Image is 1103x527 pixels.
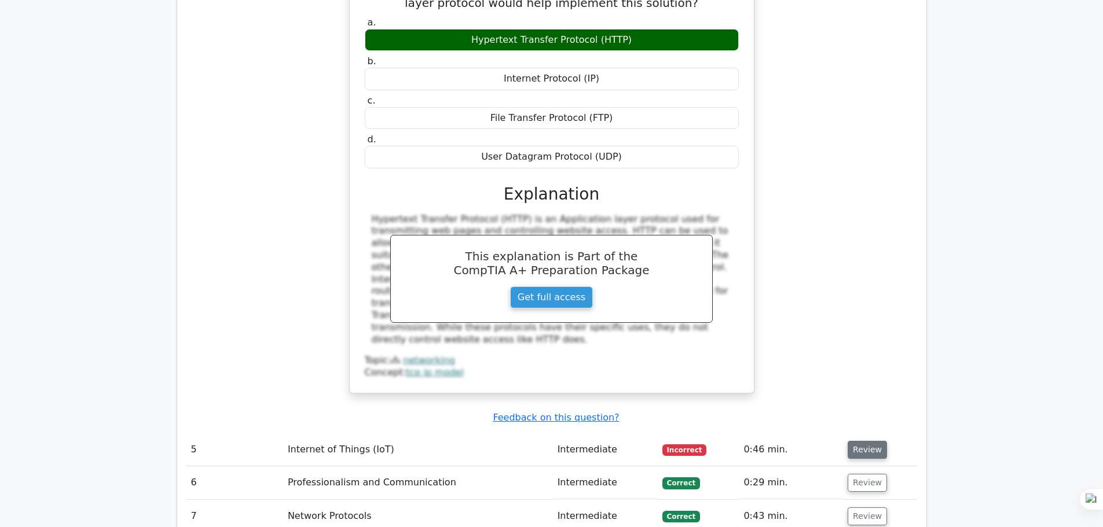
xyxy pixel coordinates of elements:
span: Correct [662,511,700,522]
td: 0:46 min. [739,433,843,466]
div: Hypertext Transfer Protocol (HTTP) [365,29,739,51]
a: networking [403,355,455,366]
span: Correct [662,477,700,489]
div: Concept: [365,367,739,379]
button: Review [848,441,887,459]
td: 6 [186,466,283,499]
span: b. [368,56,376,67]
td: Internet of Things (IoT) [283,433,553,466]
span: a. [368,17,376,28]
div: User Datagram Protocol (UDP) [365,146,739,168]
td: 0:29 min. [739,466,843,499]
div: File Transfer Protocol (FTP) [365,107,739,130]
a: tcp ip model [406,367,464,378]
div: Internet Protocol (IP) [365,68,739,90]
a: Get full access [510,286,593,308]
td: Professionalism and Communication [283,466,553,499]
span: c. [368,95,376,106]
a: Feedback on this question? [493,412,619,423]
span: d. [368,134,376,145]
div: Topic: [365,355,739,367]
button: Review [848,474,887,492]
td: 5 [186,433,283,466]
button: Review [848,507,887,525]
td: Intermediate [553,466,658,499]
td: Intermediate [553,433,658,466]
h3: Explanation [372,185,732,204]
div: Hypertext Transfer Protocol (HTTP) is an Application layer protocol used for transmitting web pag... [372,213,732,346]
span: Incorrect [662,444,707,456]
